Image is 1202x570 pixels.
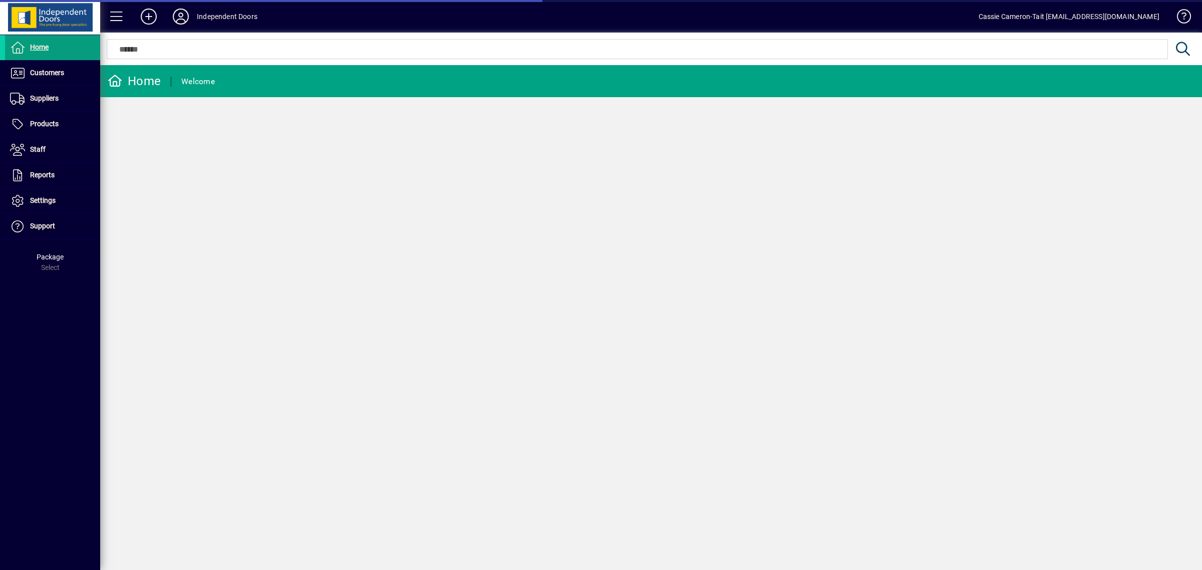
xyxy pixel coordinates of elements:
[181,74,215,90] div: Welcome
[5,188,100,213] a: Settings
[30,120,59,128] span: Products
[30,43,49,51] span: Home
[1169,2,1189,35] a: Knowledge Base
[5,61,100,86] a: Customers
[5,112,100,137] a: Products
[197,9,257,25] div: Independent Doors
[133,8,165,26] button: Add
[5,214,100,239] a: Support
[165,8,197,26] button: Profile
[5,86,100,111] a: Suppliers
[979,9,1159,25] div: Cassie Cameron-Tait [EMAIL_ADDRESS][DOMAIN_NAME]
[30,69,64,77] span: Customers
[30,222,55,230] span: Support
[30,196,56,204] span: Settings
[5,137,100,162] a: Staff
[5,163,100,188] a: Reports
[30,94,59,102] span: Suppliers
[30,171,55,179] span: Reports
[37,253,64,261] span: Package
[30,145,46,153] span: Staff
[108,73,161,89] div: Home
